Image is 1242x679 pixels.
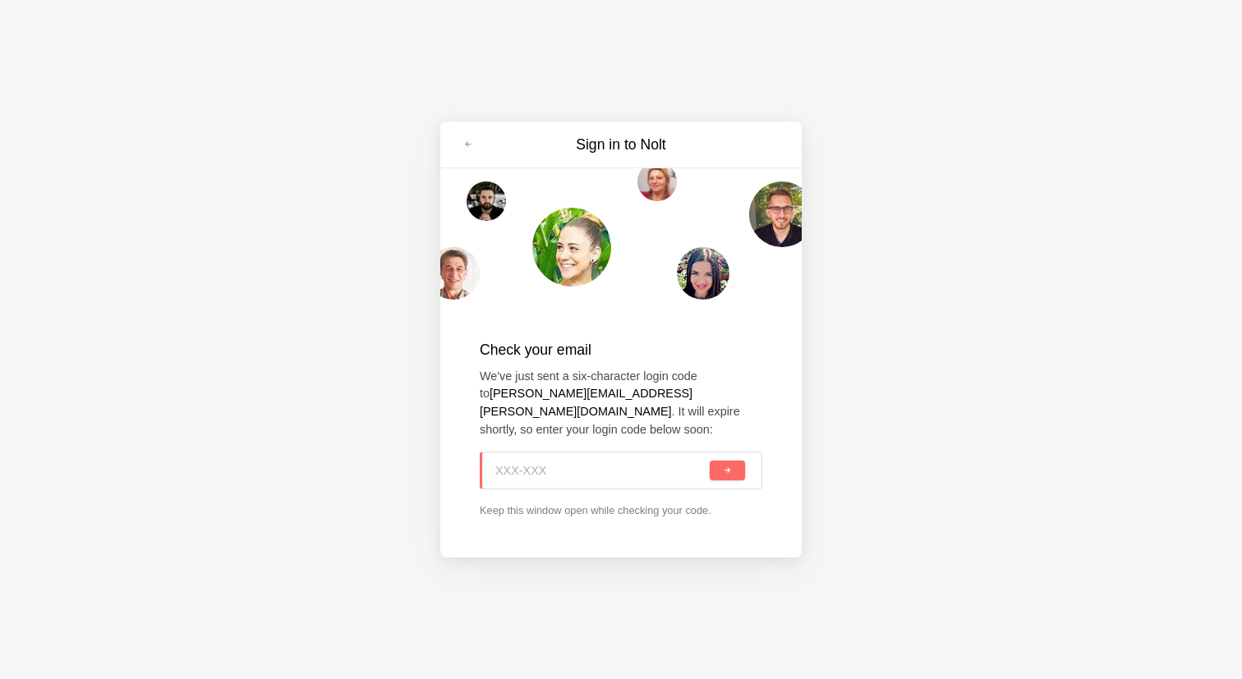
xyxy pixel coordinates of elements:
p: Keep this window open while checking your code. [480,502,762,518]
input: XXX-XXX [495,452,706,489]
strong: [PERSON_NAME][EMAIL_ADDRESS][PERSON_NAME][DOMAIN_NAME] [480,387,692,418]
h3: Sign in to Nolt [483,135,759,155]
h2: Check your email [480,339,762,360]
p: We've just sent a six-character login code to . It will expire shortly, so enter your login code ... [480,368,762,438]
